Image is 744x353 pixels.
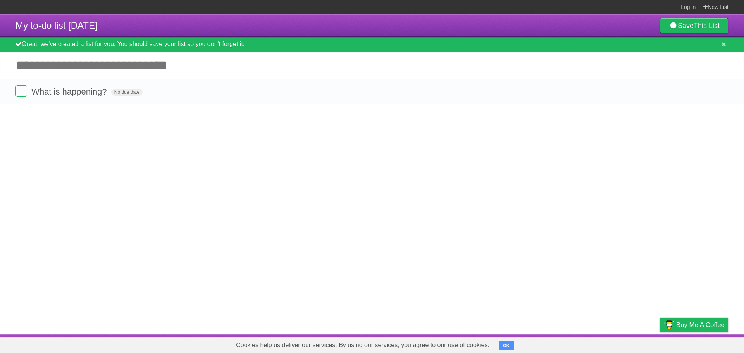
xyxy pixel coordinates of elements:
a: About [557,336,573,351]
a: Developers [582,336,614,351]
button: OK [499,341,514,350]
span: My to-do list [DATE] [15,20,98,31]
a: Buy me a coffee [660,318,728,332]
a: Privacy [650,336,670,351]
span: Cookies help us deliver our services. By using our services, you agree to our use of cookies. [228,338,497,353]
span: Buy me a coffee [676,318,725,332]
img: Buy me a coffee [664,318,674,331]
a: Suggest a feature [680,336,728,351]
a: Terms [623,336,641,351]
label: Done [15,85,27,97]
a: SaveThis List [660,18,728,33]
span: No due date [111,89,143,96]
span: What is happening? [31,87,108,96]
b: This List [694,22,720,29]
